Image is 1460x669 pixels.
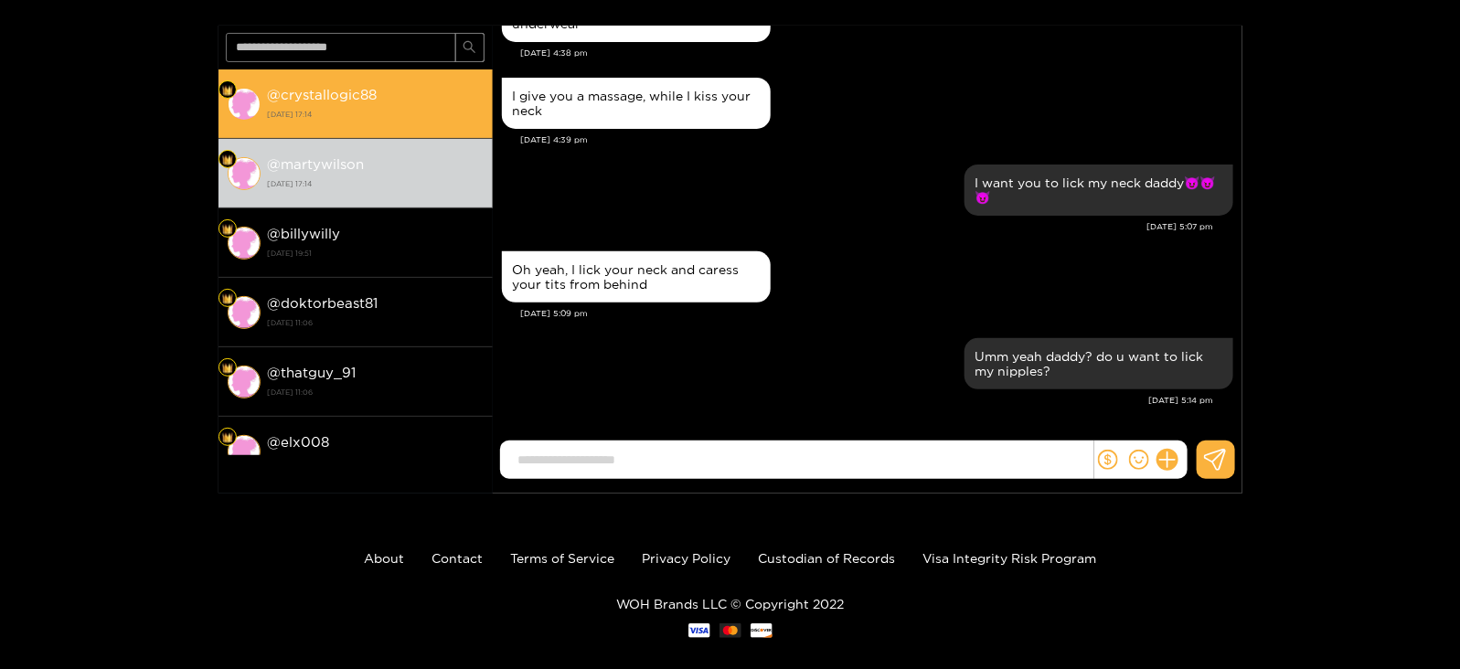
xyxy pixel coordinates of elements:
img: conversation [228,227,261,260]
div: I want you to lick my neck daddy😈😈😈 [975,175,1222,205]
div: [DATE] 5:14 pm [502,394,1214,407]
a: Visa Integrity Risk Program [922,551,1096,565]
button: dollar [1094,446,1122,473]
div: [DATE] 4:38 pm [521,47,1233,59]
strong: @ elx008 [268,434,330,450]
strong: @ martywilson [268,156,365,172]
div: Aug. 27, 5:14 pm [964,338,1233,389]
img: Fan Level [222,432,233,443]
img: Fan Level [222,154,233,165]
a: Terms of Service [510,551,614,565]
div: Aug. 27, 5:07 pm [964,165,1233,216]
img: conversation [228,366,261,398]
a: About [364,551,404,565]
strong: [DATE] 11:06 [268,314,484,331]
div: [DATE] 5:09 pm [521,307,1233,320]
span: smile [1129,450,1149,470]
img: conversation [228,435,261,468]
img: Fan Level [222,85,233,96]
strong: [DATE] 11:06 [268,384,484,400]
img: conversation [228,296,261,329]
div: [DATE] 5:07 pm [502,220,1214,233]
img: Fan Level [222,224,233,235]
strong: @ thatguy_91 [268,365,357,380]
span: dollar [1098,450,1118,470]
div: Oh yeah, I lick your neck and caress your tits from behind [513,262,760,292]
img: Fan Level [222,293,233,304]
strong: [DATE] 11:06 [268,453,484,470]
div: I give you a massage, while I kiss your neck [513,89,760,118]
div: Umm yeah daddy? do u want to lick my nipples? [975,349,1222,378]
div: Aug. 27, 5:09 pm [502,251,771,303]
button: search [455,33,485,62]
a: Contact [432,551,483,565]
img: Fan Level [222,363,233,374]
strong: @ billywilly [268,226,341,241]
span: search [463,40,476,56]
strong: @ crystallogic88 [268,87,378,102]
img: conversation [228,88,261,121]
div: Aug. 27, 4:39 pm [502,78,771,129]
a: Custodian of Records [758,551,895,565]
div: [DATE] 4:39 pm [521,133,1233,146]
strong: [DATE] 17:14 [268,106,484,122]
strong: [DATE] 17:14 [268,175,484,192]
img: conversation [228,157,261,190]
strong: @ doktorbeast81 [268,295,378,311]
strong: [DATE] 19:51 [268,245,484,261]
a: Privacy Policy [642,551,730,565]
